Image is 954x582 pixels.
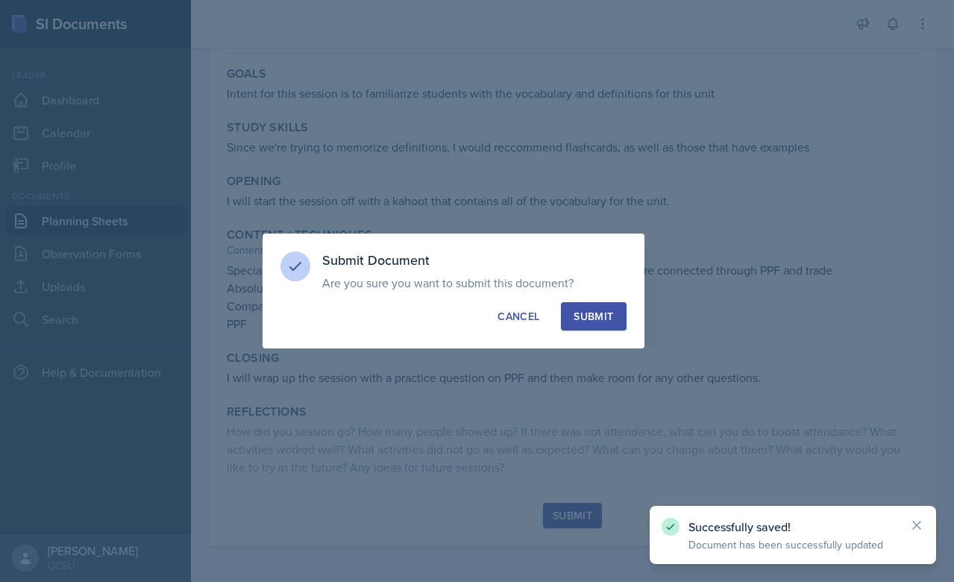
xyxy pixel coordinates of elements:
button: Submit [561,302,626,331]
div: Cancel [498,309,539,324]
h3: Submit Document [322,251,627,269]
p: Are you sure you want to submit this document? [322,275,627,290]
button: Cancel [485,302,552,331]
p: Document has been successfully updated [688,537,897,552]
p: Successfully saved! [688,519,897,534]
div: Submit [574,309,613,324]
